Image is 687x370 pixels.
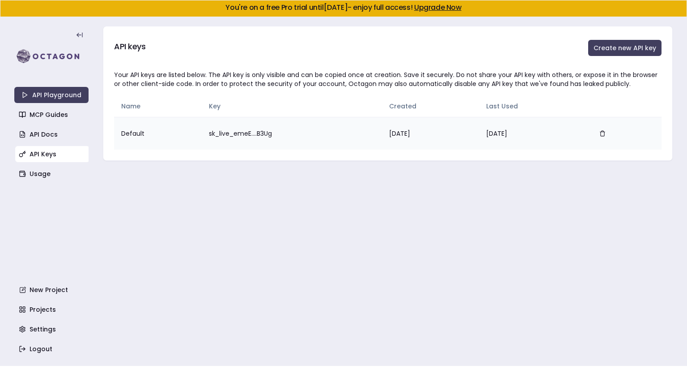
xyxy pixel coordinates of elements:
[114,95,202,117] th: Name
[15,282,89,298] a: New Project
[15,166,89,182] a: Usage
[382,95,479,117] th: Created
[14,87,89,103] a: API Playground
[202,117,382,150] td: sk_live_emeE....B3Ug
[15,301,89,318] a: Projects
[588,40,662,56] button: Create new API key
[15,321,89,337] a: Settings
[382,117,479,150] td: [DATE]
[15,107,89,123] a: MCP Guides
[15,126,89,142] a: API Docs
[114,70,662,88] div: Your API keys are listed below. The API key is only visible and can be copied once at creation. S...
[14,47,89,65] img: logo-rect-yK7x_WSZ.svg
[114,40,145,53] h3: API keys
[202,95,382,117] th: Key
[479,117,586,150] td: [DATE]
[8,4,679,11] h5: You're on a free Pro trial until [DATE] - enjoy full access!
[414,2,462,13] a: Upgrade Now
[114,117,202,150] td: Default
[15,146,89,162] a: API Keys
[15,341,89,357] a: Logout
[479,95,586,117] th: Last Used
